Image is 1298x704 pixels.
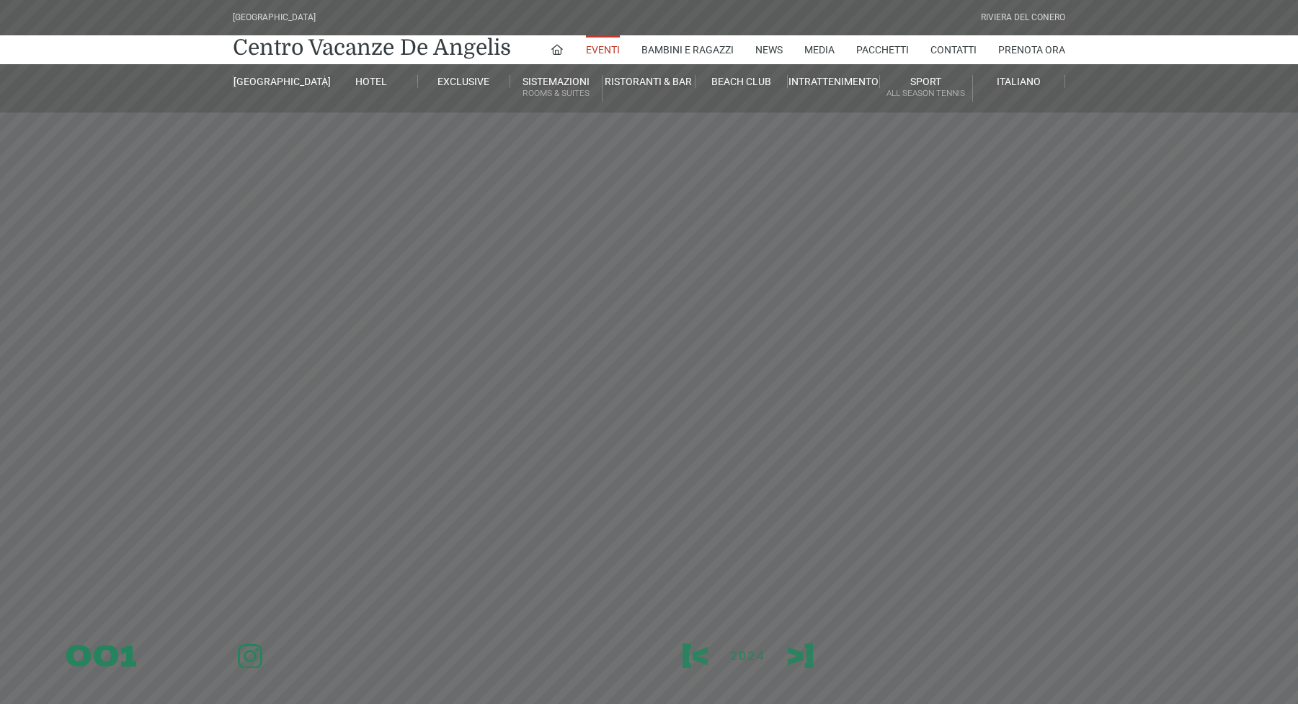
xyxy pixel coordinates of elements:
[930,35,977,64] a: Contatti
[981,11,1065,25] div: Riviera Del Conero
[804,35,835,64] a: Media
[586,35,620,64] a: Eventi
[603,75,695,88] a: Ristoranti & Bar
[755,35,783,64] a: News
[998,35,1065,64] a: Prenota Ora
[510,87,602,100] small: Rooms & Suites
[233,11,316,25] div: [GEOGRAPHIC_DATA]
[973,75,1065,88] a: Italiano
[788,75,880,88] a: Intrattenimento
[325,75,417,88] a: Hotel
[641,35,734,64] a: Bambini e Ragazzi
[880,75,972,102] a: SportAll Season Tennis
[233,75,325,88] a: [GEOGRAPHIC_DATA]
[233,33,511,62] a: Centro Vacanze De Angelis
[418,75,510,88] a: Exclusive
[997,76,1041,87] span: Italiano
[695,75,788,88] a: Beach Club
[510,75,603,102] a: SistemazioniRooms & Suites
[856,35,909,64] a: Pacchetti
[880,87,972,100] small: All Season Tennis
